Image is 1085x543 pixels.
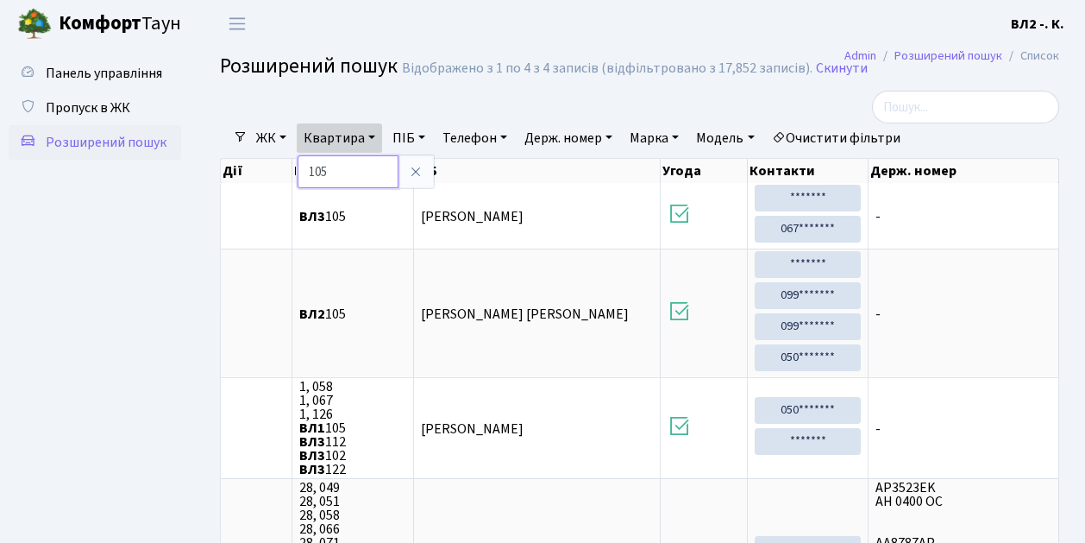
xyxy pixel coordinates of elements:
a: Квартира [297,123,382,153]
span: - [875,307,1051,321]
div: Відображено з 1 по 4 з 4 записів (відфільтровано з 17,852 записів). [402,60,812,77]
a: Скинути [816,60,868,77]
b: ВЛ3 [299,446,325,465]
span: [PERSON_NAME] [PERSON_NAME] [421,305,629,324]
th: Дії [221,159,292,183]
b: ВЛ2 -. К. [1011,15,1064,34]
a: Пропуск в ЖК [9,91,181,125]
li: Список [1002,47,1059,66]
b: ВЛ3 [299,460,325,479]
th: Квартира [292,159,414,183]
span: 105 [299,307,406,321]
span: - [875,210,1051,224]
b: ВЛ3 [299,433,325,451]
a: ВЛ2 -. К. [1011,14,1064,35]
a: Очистити фільтри [765,123,907,153]
span: 1, 058 1, 067 1, 126 105 112 102 122 [299,380,406,477]
b: Комфорт [59,9,141,37]
span: 105 [299,210,406,224]
span: - [875,422,1051,436]
span: Пропуск в ЖК [46,98,130,117]
span: Панель управління [46,64,162,83]
a: Розширений пошук [9,125,181,160]
a: ПІБ [386,123,432,153]
span: Розширений пошук [46,133,166,152]
img: logo.png [17,7,52,41]
a: Держ. номер [517,123,619,153]
a: Телефон [436,123,514,153]
th: Угода [661,159,749,183]
a: Модель [689,123,761,153]
a: Admin [844,47,876,65]
a: Панель управління [9,56,181,91]
span: Розширений пошук [220,51,398,81]
nav: breadcrumb [818,38,1085,74]
a: ЖК [249,123,293,153]
a: Марка [623,123,686,153]
input: Пошук... [872,91,1059,123]
th: Контакти [748,159,869,183]
button: Переключити навігацію [216,9,259,38]
th: Держ. номер [869,159,1059,183]
a: Розширений пошук [894,47,1002,65]
span: [PERSON_NAME] [421,207,524,226]
b: ВЛ1 [299,419,325,438]
span: [PERSON_NAME] [421,420,524,439]
b: ВЛ3 [299,207,325,226]
th: ПІБ [414,159,661,183]
b: ВЛ2 [299,305,325,324]
span: Таун [59,9,181,39]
